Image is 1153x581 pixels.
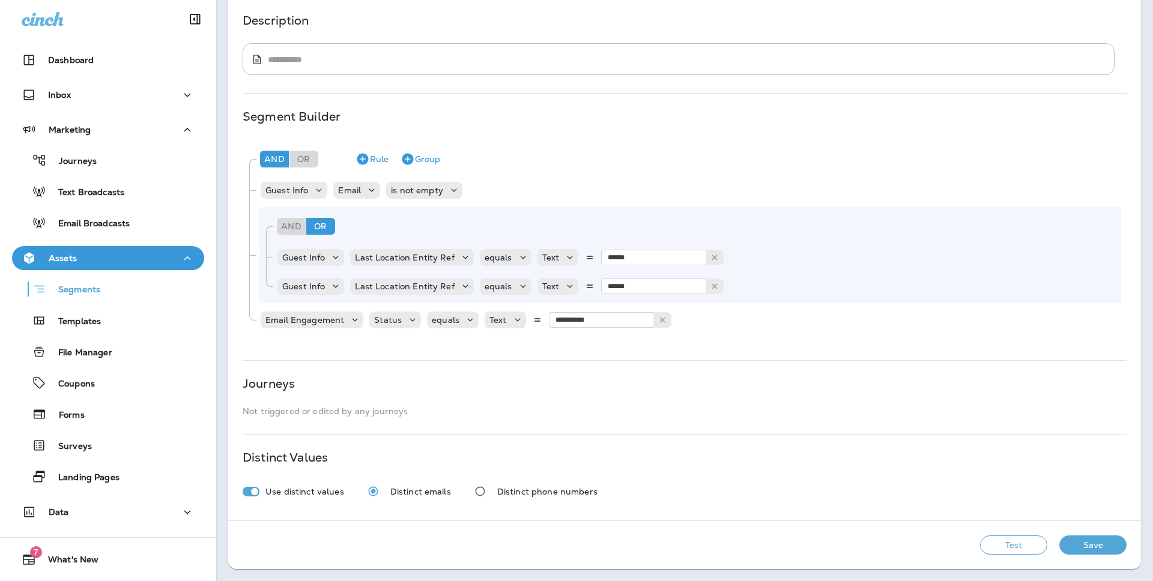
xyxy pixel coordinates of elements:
p: Description [243,16,309,25]
p: Journeys [243,379,295,388]
p: Use distinct values [265,487,344,496]
p: Segment Builder [243,112,340,121]
div: Or [306,218,335,235]
button: Segments [12,276,204,302]
p: Journeys [47,156,97,167]
button: Dashboard [12,48,204,72]
p: Guest Info [265,185,308,195]
p: Dashboard [48,55,94,65]
p: equals [485,253,512,262]
p: Data [49,507,69,517]
button: Test [980,535,1047,555]
button: 7What's New [12,547,204,571]
div: And [277,218,306,235]
p: Text [542,281,560,291]
button: Assets [12,246,204,270]
p: Last Location Entity Ref [355,281,454,291]
button: Forms [12,402,204,427]
div: Or [289,151,318,167]
button: Landing Pages [12,464,204,489]
button: Marketing [12,118,204,142]
button: Coupons [12,370,204,396]
p: Last Location Entity Ref [355,253,454,262]
p: Guest Info [282,253,325,262]
p: Guest Info [282,281,325,291]
button: Text Broadcasts [12,179,204,204]
button: Templates [12,308,204,333]
p: Forms [47,410,85,421]
p: Text [542,253,560,262]
span: What's New [36,555,98,569]
p: Status [374,315,402,325]
p: File Manager [46,348,112,359]
p: Coupons [46,379,95,390]
p: Email Broadcasts [46,218,130,230]
p: Landing Pages [46,472,120,484]
p: Text [489,315,507,325]
button: Surveys [12,433,204,458]
p: equals [485,281,512,291]
button: Journeys [12,148,204,173]
div: And [260,151,289,167]
button: Group [396,149,445,169]
button: Collapse Sidebar [178,7,212,31]
p: Inbox [48,90,71,100]
button: Email Broadcasts [12,210,204,235]
button: Save [1059,535,1127,555]
p: Text Broadcasts [46,187,124,199]
p: Assets [49,253,77,263]
button: Rule [351,149,393,169]
p: Templates [46,316,101,328]
p: is not empty [391,185,443,195]
p: Segments [46,284,100,297]
p: Surveys [46,441,92,453]
button: Data [12,500,204,524]
p: equals [432,315,459,325]
p: Distinct phone numbers [497,487,598,496]
p: Marketing [49,125,91,134]
span: 7 [30,546,42,558]
button: Inbox [12,83,204,107]
p: Not triggered or edited by any journeys [243,406,1127,416]
p: Email [338,185,361,195]
button: File Manager [12,339,204,364]
p: Distinct emails [390,487,451,496]
p: Email Engagement [265,315,344,325]
p: Distinct Values [243,453,328,462]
